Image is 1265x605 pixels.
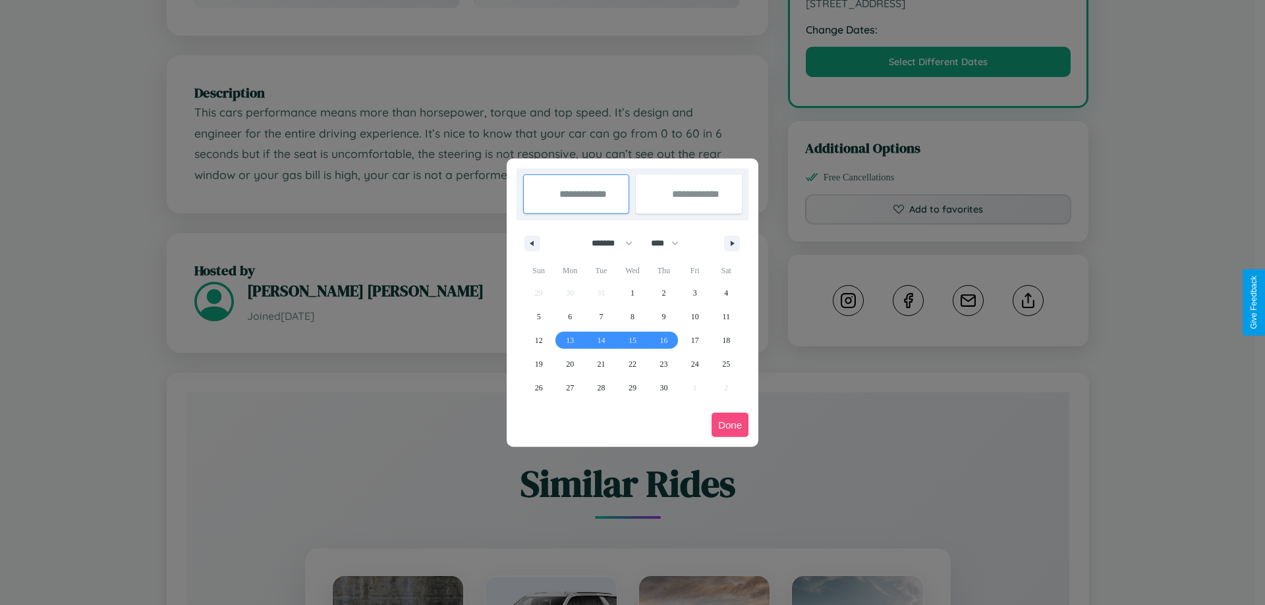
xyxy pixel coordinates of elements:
button: 18 [711,329,742,352]
span: 25 [722,352,730,376]
span: 5 [537,305,541,329]
span: Fri [679,260,710,281]
span: 9 [661,305,665,329]
button: 29 [617,376,648,400]
button: 6 [554,305,585,329]
span: 17 [691,329,699,352]
button: 16 [648,329,679,352]
span: Thu [648,260,679,281]
span: 2 [661,281,665,305]
button: 5 [523,305,554,329]
span: Sun [523,260,554,281]
span: 12 [535,329,543,352]
span: 22 [629,352,636,376]
span: Sat [711,260,742,281]
button: 7 [586,305,617,329]
span: Wed [617,260,648,281]
span: 10 [691,305,699,329]
span: 6 [568,305,572,329]
span: 7 [600,305,604,329]
button: 4 [711,281,742,305]
button: 24 [679,352,710,376]
button: 15 [617,329,648,352]
span: 23 [660,352,667,376]
button: 13 [554,329,585,352]
button: 11 [711,305,742,329]
button: 23 [648,352,679,376]
span: 21 [598,352,605,376]
button: 1 [617,281,648,305]
span: Mon [554,260,585,281]
span: 29 [629,376,636,400]
button: 25 [711,352,742,376]
button: 21 [586,352,617,376]
button: 14 [586,329,617,352]
span: 14 [598,329,605,352]
button: 27 [554,376,585,400]
span: 16 [660,329,667,352]
button: 8 [617,305,648,329]
span: 18 [722,329,730,352]
button: 20 [554,352,585,376]
span: 13 [566,329,574,352]
div: Give Feedback [1249,276,1258,329]
span: 11 [722,305,730,329]
span: 27 [566,376,574,400]
span: 15 [629,329,636,352]
button: 2 [648,281,679,305]
button: 9 [648,305,679,329]
span: 19 [535,352,543,376]
button: Done [712,413,748,437]
span: 30 [660,376,667,400]
span: 1 [631,281,634,305]
button: 30 [648,376,679,400]
span: 4 [724,281,728,305]
button: 10 [679,305,710,329]
button: 19 [523,352,554,376]
button: 22 [617,352,648,376]
span: Tue [586,260,617,281]
button: 12 [523,329,554,352]
span: 3 [693,281,697,305]
span: 26 [535,376,543,400]
span: 28 [598,376,605,400]
button: 3 [679,281,710,305]
button: 26 [523,376,554,400]
button: 17 [679,329,710,352]
span: 24 [691,352,699,376]
span: 8 [631,305,634,329]
span: 20 [566,352,574,376]
button: 28 [586,376,617,400]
